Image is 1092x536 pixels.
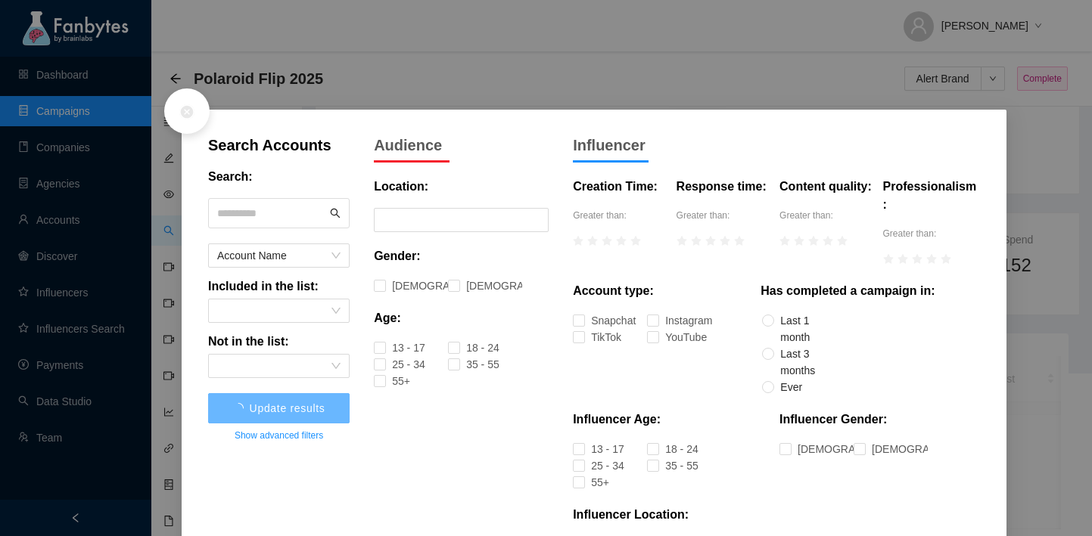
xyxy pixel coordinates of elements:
[808,236,819,246] span: star
[761,282,935,300] p: Has completed a campaign in:
[573,411,661,429] p: Influencer Age:
[591,312,606,329] div: Snapchat
[374,309,401,327] p: Age:
[392,373,398,389] div: 55+
[883,226,980,241] p: Greater than:
[591,329,601,345] div: TikTok
[883,254,894,265] span: star
[217,244,341,267] span: Account Name
[392,356,403,373] div: 25 - 34
[466,356,478,373] div: 35 - 55
[665,441,677,457] div: 18 - 24
[392,339,403,356] div: 13 - 17
[602,236,612,246] span: star
[630,236,641,246] span: star
[591,441,602,457] div: 13 - 17
[798,441,837,457] div: [DEMOGRAPHIC_DATA]
[837,236,848,246] span: star
[591,457,602,474] div: 25 - 34
[374,178,428,196] p: Location:
[665,457,677,474] div: 35 - 55
[774,379,808,395] span: Ever
[591,474,597,491] div: 55+
[179,104,194,119] span: close-circle
[208,423,350,448] button: Show advanced filters
[665,329,679,345] div: YouTube
[392,277,431,294] div: [DEMOGRAPHIC_DATA]
[573,208,670,223] p: Greater than:
[872,441,911,457] div: [DEMOGRAPHIC_DATA]
[587,236,598,246] span: star
[926,254,937,265] span: star
[912,254,922,265] span: star
[794,236,804,246] span: star
[677,236,687,246] span: star
[774,312,835,345] span: Last 1 month
[779,178,872,196] p: Content quality:
[208,393,350,423] button: Update results
[941,254,951,265] span: star
[573,282,654,300] p: Account type:
[779,236,790,246] span: star
[883,178,980,214] p: Professionalism:
[665,312,681,329] div: Instagram
[330,208,341,218] span: search
[573,236,583,246] span: star
[677,178,767,196] p: Response time:
[573,506,689,524] p: Influencer Location:
[466,339,478,356] div: 18 - 24
[823,236,833,246] span: star
[691,236,702,246] span: star
[616,236,627,246] span: star
[573,178,658,196] p: Creation Time:
[720,236,730,246] span: star
[374,247,420,265] p: Gender:
[677,208,773,223] p: Greater than:
[779,208,876,223] p: Greater than:
[734,236,745,246] span: star
[774,345,835,379] span: Last 3 months
[466,277,506,294] div: [DEMOGRAPHIC_DATA]
[705,236,716,246] span: star
[235,428,323,443] span: Show advanced filters
[208,168,253,186] p: Search:
[898,254,908,265] span: star
[779,411,887,429] p: Influencer Gender:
